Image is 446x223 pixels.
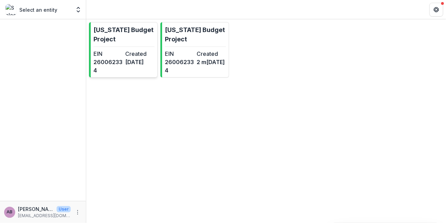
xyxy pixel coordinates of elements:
[19,6,57,13] p: Select an entity
[7,210,13,214] div: Amy Blouin
[429,3,443,17] button: Get Help
[165,50,194,58] dt: EIN
[126,58,155,66] dd: [DATE]
[18,213,71,219] p: [EMAIL_ADDRESS][DOMAIN_NAME]
[197,58,226,66] dd: 2 m[DATE]
[18,205,54,213] p: [PERSON_NAME]
[93,50,123,58] dt: EIN
[126,50,155,58] dt: Created
[197,50,226,58] dt: Created
[165,58,194,74] dd: 260062334
[73,208,82,216] button: More
[57,206,71,212] p: User
[160,22,229,78] a: [US_STATE] Budget ProjectEIN260062334Created2 m[DATE]
[73,3,83,17] button: Open entity switcher
[6,4,17,15] img: Select an entity
[93,58,123,74] dd: 260062334
[93,25,155,44] p: [US_STATE] Budget Project
[165,25,226,44] p: [US_STATE] Budget Project
[89,22,158,78] a: [US_STATE] Budget ProjectEIN260062334Created[DATE]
